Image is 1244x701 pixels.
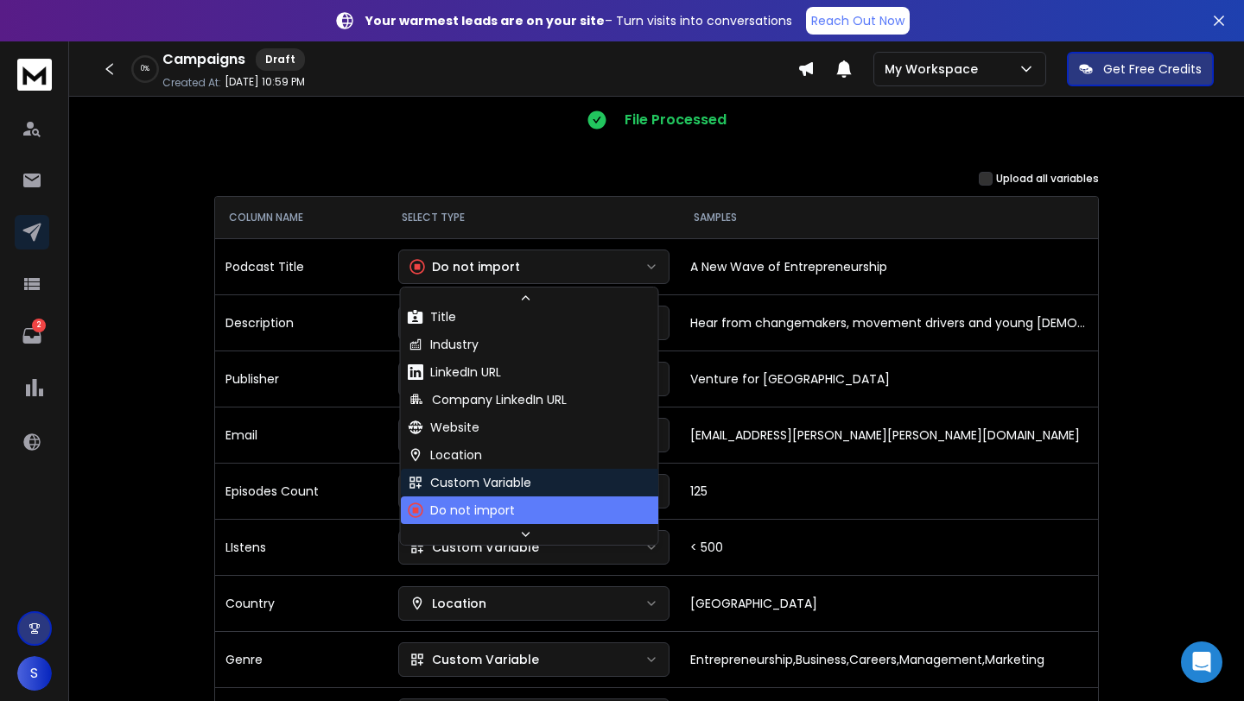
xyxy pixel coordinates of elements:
[408,474,531,491] div: Custom Variable
[408,391,567,408] div: Company LinkedIn URL
[215,294,388,350] td: Description
[365,12,605,29] strong: Your warmest leads are on your site
[215,519,388,575] td: LIstens
[215,238,388,294] td: Podcast Title
[1181,641,1222,683] div: Open Intercom Messenger
[409,539,539,556] div: Custom Variable
[885,60,985,78] p: My Workspace
[256,48,305,71] div: Draft
[408,336,479,353] div: Industry
[625,110,727,130] p: File Processed
[996,172,1099,186] label: Upload all variables
[408,446,482,464] div: Location
[680,294,1098,350] td: Hear from changemakers, movement drivers and young [DEMOGRAPHIC_DATA] entrepreneurs, and learn ho...
[408,419,479,436] div: Website
[225,75,305,89] p: [DATE] 10:59 PM
[680,238,1098,294] td: A New Wave of Entrepreneurship
[1103,60,1202,78] p: Get Free Credits
[408,308,456,325] div: Title
[162,49,245,70] h1: Campaigns
[141,64,149,74] p: 0 %
[162,76,221,90] p: Created At:
[32,319,46,332] p: 2
[680,407,1098,463] td: [EMAIL_ADDRESS][PERSON_NAME][PERSON_NAME][DOMAIN_NAME]
[680,575,1098,631] td: [GEOGRAPHIC_DATA]
[215,631,388,687] td: Genre
[17,59,52,91] img: logo
[215,197,388,238] th: COLUMN NAME
[409,595,486,612] div: Location
[409,651,539,668] div: Custom Variable
[215,575,388,631] td: Country
[215,350,388,407] td: Publisher
[409,258,520,275] div: Do not import
[680,463,1098,519] td: 125
[680,519,1098,575] td: < 500
[388,197,681,238] th: SELECT TYPE
[680,197,1098,238] th: SAMPLES
[365,12,792,29] p: – Turn visits into conversations
[680,631,1098,687] td: Entrepreneurship,Business,Careers,Management,Marketing
[408,502,515,519] div: Do not import
[215,407,388,463] td: Email
[215,463,388,519] td: Episodes Count
[408,363,501,381] div: LinkedIn URL
[680,350,1098,407] td: Venture for [GEOGRAPHIC_DATA]
[811,12,904,29] p: Reach Out Now
[17,656,52,691] span: S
